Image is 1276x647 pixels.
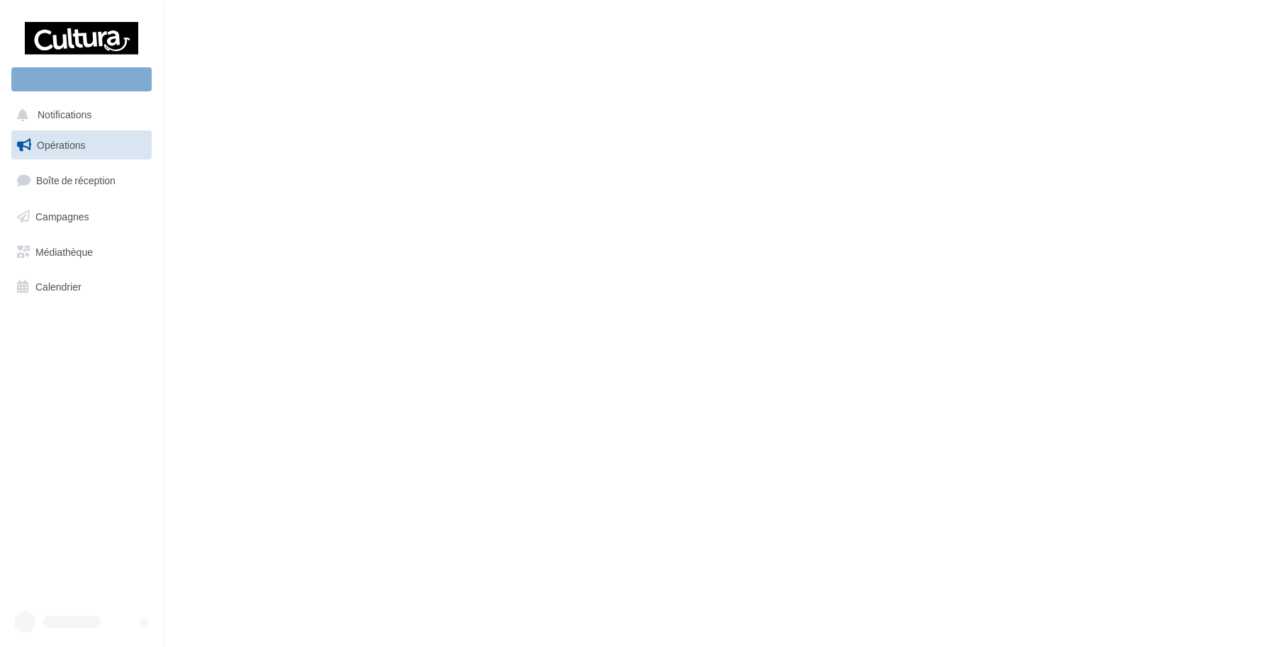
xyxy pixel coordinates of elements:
span: Notifications [38,109,91,121]
a: Médiathèque [9,237,155,267]
a: Campagnes [9,202,155,232]
a: Boîte de réception [9,165,155,196]
span: Opérations [37,139,85,151]
span: Médiathèque [35,245,93,257]
a: Opérations [9,130,155,160]
div: Nouvelle campagne [11,67,152,91]
span: Campagnes [35,210,89,223]
span: Boîte de réception [36,174,116,186]
a: Calendrier [9,272,155,302]
span: Calendrier [35,281,82,293]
